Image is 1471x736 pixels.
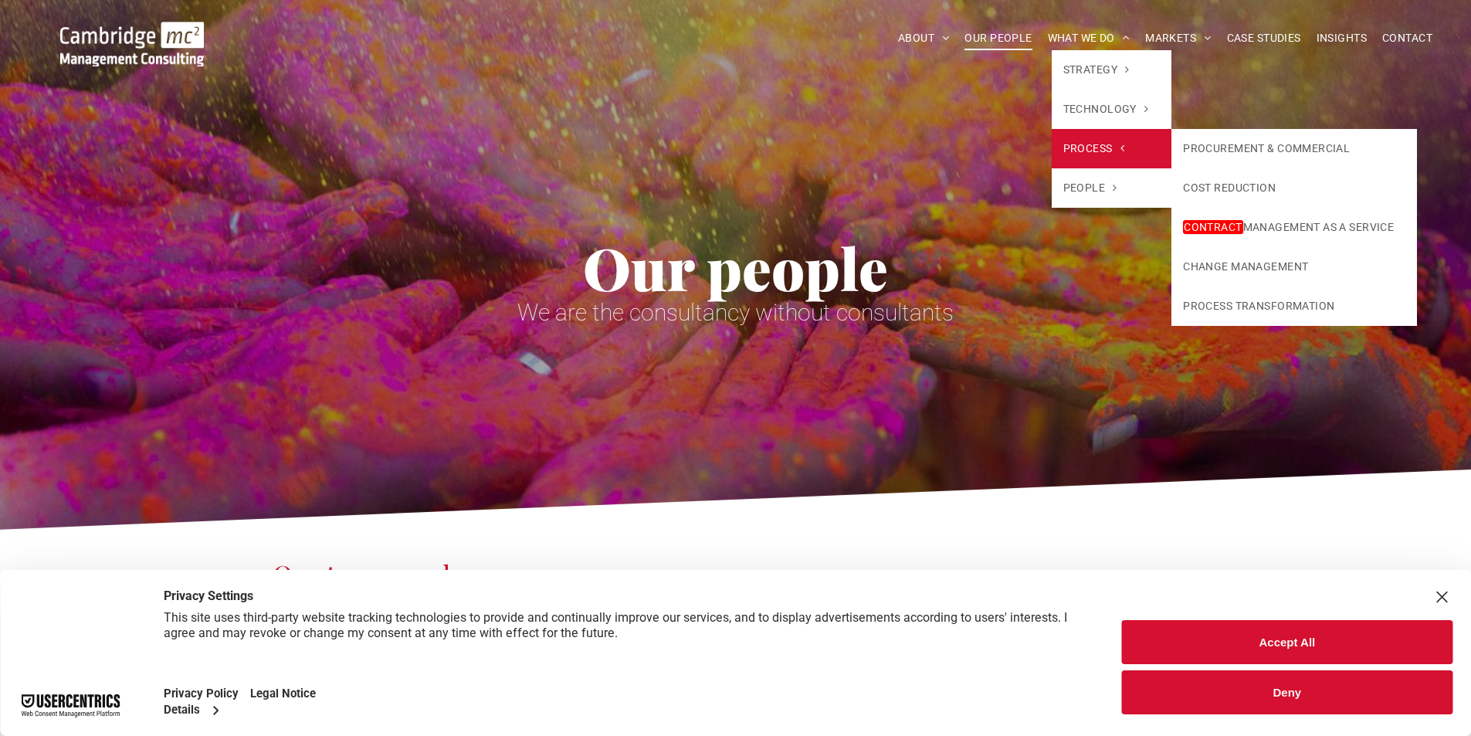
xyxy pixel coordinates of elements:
a: STRATEGY [1052,50,1172,90]
a: PROCESS TRANSFORMATION [1171,287,1417,326]
span: STRATEGY [1063,62,1130,78]
span: PROCESS [1063,141,1124,157]
span: Our team can be [273,556,473,592]
a: WHAT WE DO [1040,26,1138,50]
a: CHANGE MANAGEMENT [1171,247,1417,287]
span: WHAT WE DO [1048,26,1130,50]
a: CONTACT [1374,26,1440,50]
a: PROCUREMENT & COMMERCIAL [1171,129,1417,168]
a: CASE STUDIES [1219,26,1309,50]
span: Our people [583,229,888,306]
a: ABOUT [890,26,958,50]
span: TECHNOLOGY [1063,101,1149,117]
a: OUR PEOPLE [957,26,1039,50]
a: CONTRACTMANAGEMENT AS A SERVICE [1171,208,1417,247]
a: INSIGHTS [1309,26,1374,50]
img: Go to Homepage [60,22,204,66]
a: MARKETS [1137,26,1218,50]
a: PROCESS [1052,129,1172,168]
span: PEOPLE [1063,180,1117,196]
a: Your Business Transformed | Cambridge Management Consulting [60,24,204,40]
a: COST REDUCTION [1171,168,1417,208]
a: TECHNOLOGY [1052,90,1172,129]
span: We are the consultancy without consultants [517,299,954,326]
a: PEOPLE [1052,168,1172,208]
